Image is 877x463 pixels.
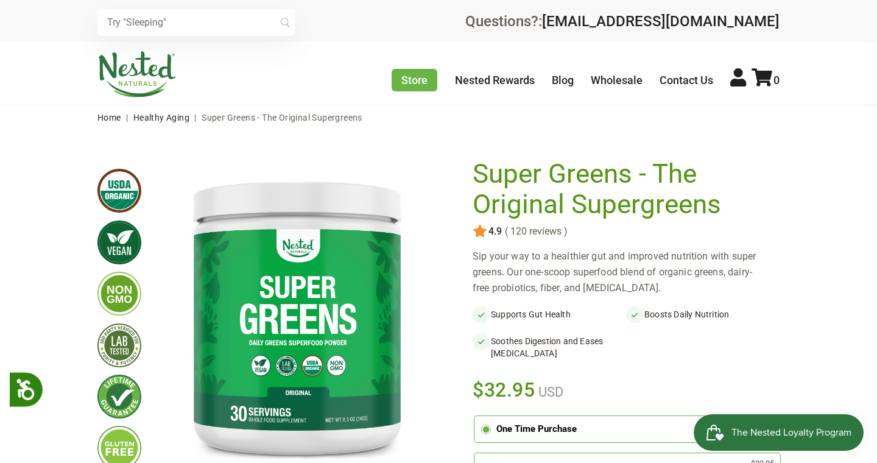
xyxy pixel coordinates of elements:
[191,113,199,122] span: |
[502,226,568,237] span: ( 120 reviews )
[97,375,141,419] img: lifetimeguarantee
[694,414,865,451] iframe: Button to open loyalty program pop-up
[752,74,780,87] a: 0
[465,14,780,29] div: Questions?:
[97,113,121,122] a: Home
[473,224,487,239] img: star.svg
[123,113,131,122] span: |
[552,74,574,87] a: Blog
[535,384,563,400] span: USD
[626,306,780,323] li: Boosts Daily Nutrition
[97,51,177,97] img: Nested Naturals
[487,226,502,237] span: 4.9
[97,9,295,36] input: Try "Sleeping"
[97,105,780,130] nav: breadcrumbs
[473,306,626,323] li: Supports Gut Health
[473,333,626,362] li: Soothes Digestion and Eases [MEDICAL_DATA]
[97,169,141,213] img: usdaorganic
[97,221,141,264] img: vegan
[473,376,535,403] span: $32.95
[97,272,141,316] img: gmofree
[542,13,780,30] a: [EMAIL_ADDRESS][DOMAIN_NAME]
[473,159,773,219] h1: Super Greens - The Original Supergreens
[133,113,189,122] a: Healthy Aging
[473,249,780,296] div: Sip your way to a healthier gut and improved nutrition with super greens. Our one-scoop superfood...
[591,74,643,87] a: Wholesale
[455,74,535,87] a: Nested Rewards
[660,74,713,87] a: Contact Us
[97,323,141,367] img: thirdpartytested
[202,113,362,122] span: Super Greens - The Original Supergreens
[773,74,780,87] span: 0
[392,69,437,91] a: Store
